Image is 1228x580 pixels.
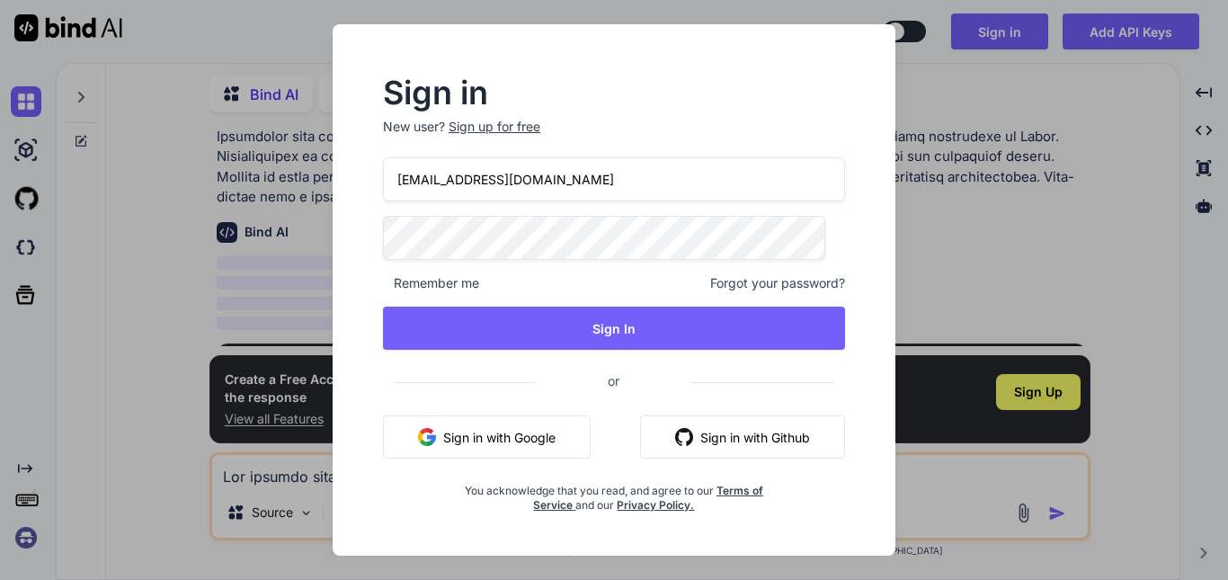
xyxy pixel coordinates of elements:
[617,498,694,512] a: Privacy Policy.
[383,415,591,459] button: Sign in with Google
[533,484,763,512] a: Terms of Service
[675,428,693,446] img: github
[383,157,845,201] input: Login or Email
[640,415,845,459] button: Sign in with Github
[536,359,691,403] span: or
[710,274,845,292] span: Forgot your password?
[383,274,479,292] span: Remember me
[418,428,436,446] img: google
[460,473,769,513] div: You acknowledge that you read, and agree to our and our
[383,307,845,350] button: Sign In
[449,118,540,136] div: Sign up for free
[383,118,845,157] p: New user?
[383,78,845,107] h2: Sign in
